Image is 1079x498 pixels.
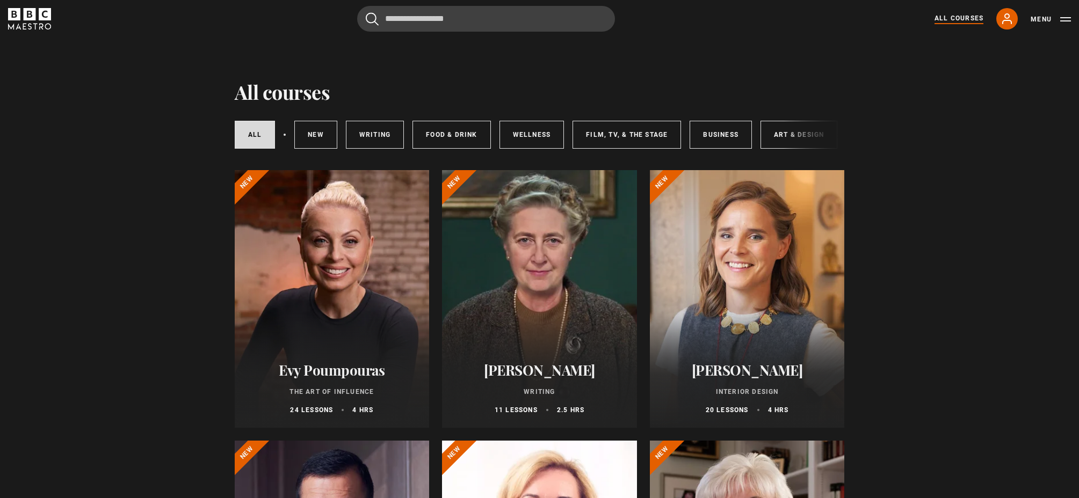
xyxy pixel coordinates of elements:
[455,387,624,397] p: Writing
[248,387,417,397] p: The Art of Influence
[761,121,837,149] a: Art & Design
[357,6,615,32] input: Search
[248,362,417,378] h2: Evy Poumpouras
[294,121,337,149] a: New
[235,121,276,149] a: All
[290,405,333,415] p: 24 lessons
[690,121,752,149] a: Business
[235,80,330,103] h1: All courses
[499,121,564,149] a: Wellness
[366,12,379,26] button: Submit the search query
[455,362,624,378] h2: [PERSON_NAME]
[412,121,490,149] a: Food & Drink
[495,405,538,415] p: 11 lessons
[935,13,983,24] a: All Courses
[346,121,404,149] a: Writing
[706,405,749,415] p: 20 lessons
[573,121,681,149] a: Film, TV, & The Stage
[1031,14,1071,25] button: Toggle navigation
[8,8,51,30] svg: BBC Maestro
[352,405,373,415] p: 4 hrs
[557,405,584,415] p: 2.5 hrs
[768,405,789,415] p: 4 hrs
[663,362,832,378] h2: [PERSON_NAME]
[650,170,845,428] a: [PERSON_NAME] Interior Design 20 lessons 4 hrs New
[663,387,832,397] p: Interior Design
[442,170,637,428] a: [PERSON_NAME] Writing 11 lessons 2.5 hrs New
[235,170,430,428] a: Evy Poumpouras The Art of Influence 24 lessons 4 hrs New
